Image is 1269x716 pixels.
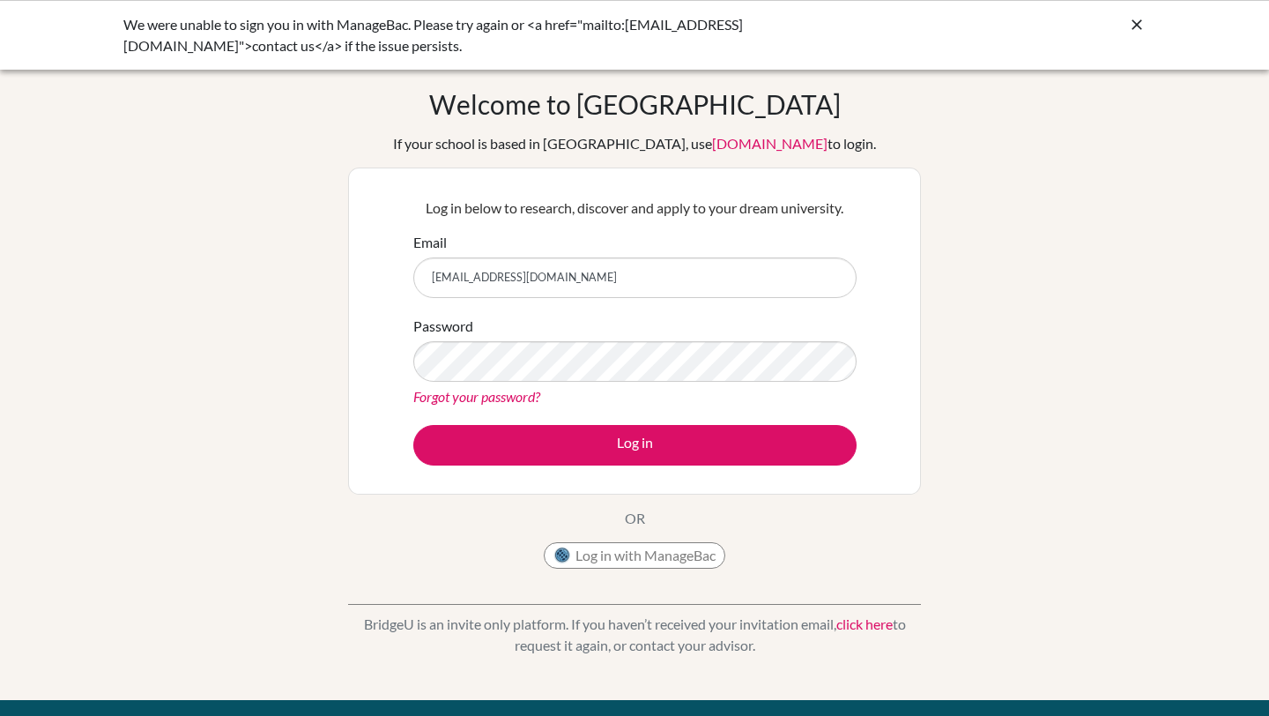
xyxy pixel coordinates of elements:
button: Log in with ManageBac [544,542,725,569]
p: OR [625,508,645,529]
button: Log in [413,425,857,466]
a: click here [836,615,893,632]
p: BridgeU is an invite only platform. If you haven’t received your invitation email, to request it ... [348,614,921,656]
p: Log in below to research, discover and apply to your dream university. [413,198,857,219]
a: [DOMAIN_NAME] [712,135,827,152]
div: We were unable to sign you in with ManageBac. Please try again or <a href="mailto:[EMAIL_ADDRESS]... [123,14,881,56]
div: If your school is based in [GEOGRAPHIC_DATA], use to login. [393,133,876,154]
h1: Welcome to [GEOGRAPHIC_DATA] [429,88,841,120]
a: Forgot your password? [413,388,540,405]
label: Password [413,316,473,337]
label: Email [413,232,447,253]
